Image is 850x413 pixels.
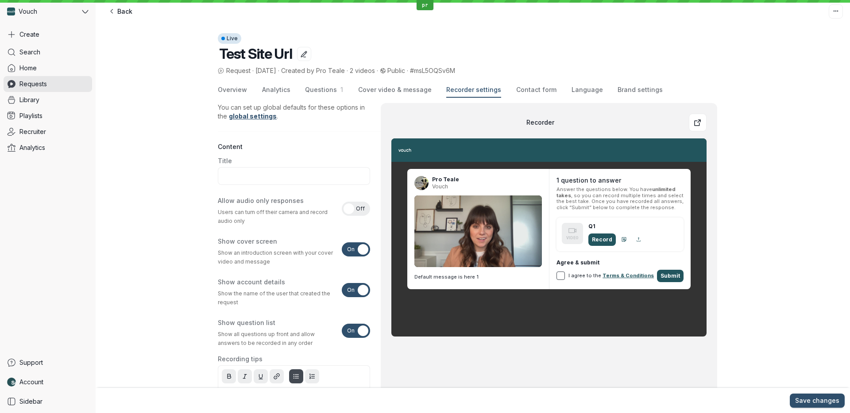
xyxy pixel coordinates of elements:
button: Underline [254,369,268,383]
span: Show the name of the user that created the request [218,289,336,307]
button: Edit title [297,47,311,61]
span: Answer the questions below. You have , so you can record multiple times and select the best take.... [556,187,684,210]
span: I agree to the [568,273,654,279]
span: Show an introduction screen with your cover video and message [218,249,336,266]
a: Playlists [4,108,92,124]
p: You can set up global defaults for these options in the . [218,103,370,121]
span: Agree & submit [556,259,684,266]
span: Allow audio only responses [218,196,304,205]
span: Questions [305,86,337,93]
a: Library [4,92,92,108]
a: Support [4,355,92,371]
span: Cover video & message [358,85,432,94]
button: Italic [238,369,252,383]
span: Contact form [516,85,556,94]
span: [DATE] [255,67,276,74]
span: · [345,66,350,75]
span: Back [117,7,132,16]
span: VIDEO [566,233,579,242]
span: Create [19,30,39,39]
a: Analytics [4,140,92,156]
span: Off [356,202,365,216]
span: · [375,66,380,75]
img: Nathan Weinstock avatar [7,378,16,386]
a: Preview [689,114,707,131]
span: Analytics [19,143,45,152]
span: Language [572,85,603,94]
span: Search [19,48,40,57]
span: · [405,66,410,75]
span: Recording tips [218,355,263,363]
span: Q1 [588,223,645,230]
span: Recruiter [19,127,46,136]
span: Requests [19,80,47,88]
img: 1d56eab0-5c22-4be9-913e-5387e5748995.png [398,144,411,157]
span: Brand settings [618,85,663,94]
a: Requests [4,76,92,92]
img: Vouch avatar [7,8,15,15]
button: Vouch avatarVouch [4,4,92,19]
span: Show account details [218,278,285,287]
span: · [276,66,281,75]
button: Add hyperlink [270,369,284,383]
b: unlimited takes [556,186,676,198]
h3: Content [218,142,370,151]
span: Pro Teale [432,176,459,183]
div: Submit [657,270,684,282]
span: Test Site Url [219,45,292,62]
span: Public [387,67,405,74]
span: · [251,66,255,75]
span: Support [19,358,43,367]
span: Created by Pro Teale [281,67,345,74]
button: Bullet list [289,369,303,383]
a: Back [103,4,138,19]
h2: 1 question to answer [556,176,684,185]
span: Show cover screen [218,237,277,246]
button: Ordered list [305,369,319,383]
span: Sidebar [19,397,42,406]
span: Users can turn off their camera and record audio only [218,208,336,226]
p: Default message is here 1 [414,272,542,282]
span: Vouch [432,183,459,190]
span: Home [19,64,37,73]
a: global settings [229,112,277,120]
img: Pro Teale avatar [414,176,429,190]
a: Terms & Conditions [603,272,654,279]
span: Library [19,96,39,104]
span: Request [218,66,251,75]
a: Sidebar [4,394,92,409]
a: Home [4,60,92,76]
span: Analytics [262,85,290,94]
span: Recorder settings [446,85,501,94]
span: Show all questions up front and allow answers to be recorded in any order [218,330,336,348]
h2: Recorder [391,118,689,127]
span: #msL5OQSv6M [410,67,455,74]
span: Playlists [19,111,42,120]
img: aa8517f2-2e89-4c69-ace7-7cf5d53f100a_poster.0000001.jpg [414,195,542,267]
a: Search [4,44,92,60]
span: Title [218,157,232,165]
span: Account [19,378,43,386]
a: Recruiter [4,124,92,140]
span: On [347,324,355,338]
span: Live [227,33,238,44]
button: Bold [222,369,236,383]
span: Show question list [218,318,275,327]
div: Record [588,233,616,246]
a: Nathan Weinstock avatarAccount [4,374,92,390]
span: 1 [337,86,343,93]
span: On [347,283,355,297]
span: 2 videos [350,67,375,74]
div: Vouch [4,4,80,19]
span: On [347,242,355,256]
button: Create [4,27,92,42]
span: Vouch [19,7,37,16]
span: Overview [218,85,247,94]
